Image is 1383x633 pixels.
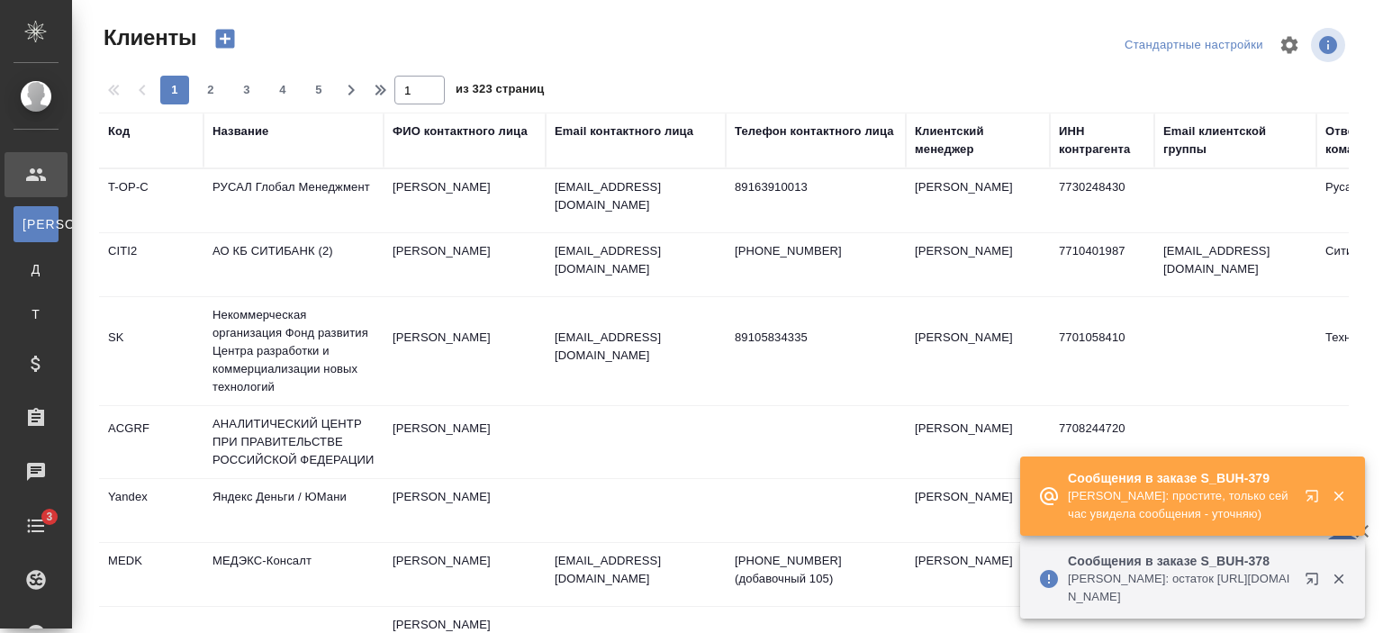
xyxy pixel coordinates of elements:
p: [PERSON_NAME]: простите, только сейчас увидела сообщения - уточняю) [1068,487,1293,523]
div: ИНН контрагента [1059,122,1145,158]
td: 7710401987 [1050,233,1154,296]
td: 7708244720 [1050,411,1154,474]
td: Некоммерческая организация Фонд развития Центра разработки и коммерциализации новых технологий [203,297,384,405]
a: Т [14,296,59,332]
div: Email контактного лица [555,122,693,140]
span: 5 [304,81,333,99]
p: [PHONE_NUMBER] [735,242,897,260]
td: MEDK [99,543,203,606]
td: Яндекс Деньги / ЮМани [203,479,384,542]
td: МЕДЭКС-Консалт [203,543,384,606]
button: Закрыть [1320,571,1357,587]
button: Открыть в новой вкладке [1294,561,1337,604]
div: Название [212,122,268,140]
a: 3 [5,503,68,548]
div: Код [108,122,130,140]
div: ФИО контактного лица [393,122,528,140]
td: [PERSON_NAME] [906,320,1050,383]
td: T-OP-C [99,169,203,232]
td: 7701058410 [1050,320,1154,383]
div: Клиентский менеджер [915,122,1041,158]
td: 7730248430 [1050,169,1154,232]
p: [EMAIL_ADDRESS][DOMAIN_NAME] [555,329,717,365]
td: [PERSON_NAME] [906,411,1050,474]
p: [PHONE_NUMBER] (добавочный 105) [735,552,897,588]
td: CITI2 [99,233,203,296]
p: [EMAIL_ADDRESS][DOMAIN_NAME] [555,242,717,278]
p: Сообщения в заказе S_BUH-379 [1068,469,1293,487]
td: ACGRF [99,411,203,474]
button: 5 [304,76,333,104]
td: РУСАЛ Глобал Менеджмент [203,169,384,232]
td: [EMAIL_ADDRESS][DOMAIN_NAME] [1154,233,1316,296]
td: [PERSON_NAME] [906,479,1050,542]
td: [PERSON_NAME] [906,543,1050,606]
td: [PERSON_NAME] [384,233,546,296]
td: [PERSON_NAME] [906,233,1050,296]
td: [PERSON_NAME] [384,169,546,232]
span: 4 [268,81,297,99]
a: [PERSON_NAME] [14,206,59,242]
span: Посмотреть информацию [1311,28,1349,62]
span: Клиенты [99,23,196,52]
div: split button [1120,32,1268,59]
span: из 323 страниц [456,78,544,104]
p: [PERSON_NAME]: остаток [URL][DOMAIN_NAME] [1068,570,1293,606]
td: [PERSON_NAME] [906,169,1050,232]
button: 4 [268,76,297,104]
p: [EMAIL_ADDRESS][DOMAIN_NAME] [555,178,717,214]
p: Сообщения в заказе S_BUH-378 [1068,552,1293,570]
td: АО КБ СИТИБАНК (2) [203,233,384,296]
span: 3 [232,81,261,99]
p: 89105834335 [735,329,897,347]
p: [EMAIL_ADDRESS][DOMAIN_NAME] [555,552,717,588]
button: Создать [203,23,247,54]
td: [PERSON_NAME] [384,543,546,606]
span: Т [23,305,50,323]
td: [PERSON_NAME] [384,411,546,474]
span: 3 [35,508,63,526]
td: SK [99,320,203,383]
div: Email клиентской группы [1163,122,1307,158]
div: Телефон контактного лица [735,122,894,140]
td: Yandex [99,479,203,542]
button: Открыть в новой вкладке [1294,478,1337,521]
a: Д [14,251,59,287]
td: [PERSON_NAME] [384,320,546,383]
button: 3 [232,76,261,104]
p: 89163910013 [735,178,897,196]
span: Д [23,260,50,278]
td: [PERSON_NAME] [384,479,546,542]
span: 2 [196,81,225,99]
span: Настроить таблицу [1268,23,1311,67]
td: АНАЛИТИЧЕСКИЙ ЦЕНТР ПРИ ПРАВИТЕЛЬСТВЕ РОССИЙСКОЙ ФЕДЕРАЦИИ [203,406,384,478]
button: 2 [196,76,225,104]
span: [PERSON_NAME] [23,215,50,233]
button: Закрыть [1320,488,1357,504]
